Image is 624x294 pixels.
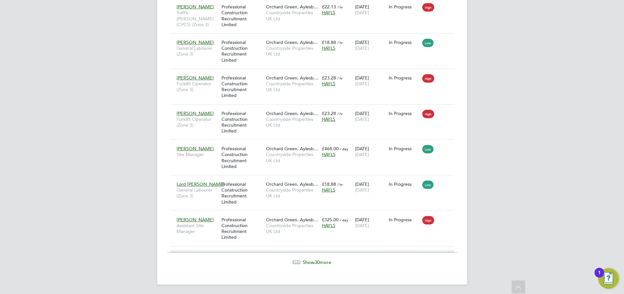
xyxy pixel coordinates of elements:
a: [PERSON_NAME]Forklift Operator (Zone 3)Professional Construction Recruitment LimitedOrchard Green... [175,71,454,77]
div: In Progress [389,4,419,10]
span: Countryside Properties UK Ltd [266,10,319,21]
span: £468.00 [322,146,339,152]
span: Low [422,181,434,189]
span: Traffic [PERSON_NAME] (CPCS) (Zone 3) [177,10,218,27]
span: / day [340,146,348,151]
span: Countryside Properties UK Ltd [266,187,319,199]
span: Lord [PERSON_NAME] [177,181,225,187]
a: Lord [PERSON_NAME]General Labourer (Zone 3)Professional Construction Recruitment LimitedOrchard G... [175,178,454,183]
div: [DATE] [353,72,387,90]
span: Orchard Green, Aylesb… [266,75,318,81]
span: / hr [337,5,343,9]
span: HAYLS [322,187,335,193]
div: In Progress [389,181,419,187]
div: In Progress [389,146,419,152]
span: Orchard Green, Aylesb… [266,181,318,187]
span: £18.88 [322,181,336,187]
span: HAYLS [322,152,335,157]
div: Professional Construction Recruitment Limited [220,107,264,137]
span: [DATE] [355,187,369,193]
div: [DATE] [353,142,387,161]
span: HAYLS [322,116,335,122]
span: Countryside Properties UK Ltd [266,45,319,57]
a: [PERSON_NAME]Forklift Operator (Zone 3)Professional Construction Recruitment LimitedOrchard Green... [175,107,454,112]
span: Forklift Operator (Zone 3) [177,116,218,128]
span: Orchard Green, Aylesb… [266,217,318,223]
span: Countryside Properties UK Ltd [266,152,319,163]
span: Site Manager [177,152,218,157]
span: HAYLS [322,223,335,228]
span: High [422,3,434,12]
span: Assistant Site Manager [177,223,218,234]
div: In Progress [389,39,419,45]
button: Open Resource Center, 1 new notification [598,268,619,289]
span: General Labourer (Zone 3) [177,45,218,57]
div: In Progress [389,110,419,116]
span: £22.13 [322,4,336,10]
span: / hr [337,76,343,80]
span: [DATE] [355,223,369,228]
a: [PERSON_NAME]Traffic [PERSON_NAME] (CPCS) (Zone 3)Professional Construction Recruitment LimitedOr... [175,0,454,6]
div: In Progress [389,217,419,223]
span: [PERSON_NAME] [177,110,214,116]
span: Low [422,145,434,153]
span: [PERSON_NAME] [177,39,214,45]
span: Orchard Green, Aylesb… [266,146,318,152]
div: [DATE] [353,214,387,232]
span: £325.00 [322,217,339,223]
div: [DATE] [353,107,387,125]
a: [PERSON_NAME]General Labourer (Zone 3)Professional Construction Recruitment LimitedOrchard Green,... [175,36,454,41]
span: [PERSON_NAME] [177,217,214,223]
a: [PERSON_NAME]Site ManagerProfessional Construction Recruitment LimitedOrchard Green, Aylesb…Count... [175,142,454,148]
span: Show more [303,259,332,265]
div: Professional Construction Recruitment Limited [220,142,264,173]
div: Professional Construction Recruitment Limited [220,36,264,66]
div: Professional Construction Recruitment Limited [220,72,264,102]
span: / hr [337,40,343,45]
span: [DATE] [355,10,369,16]
span: [PERSON_NAME] [177,75,214,81]
span: [DATE] [355,152,369,157]
span: Orchard Green, Aylesb… [266,39,318,45]
div: 1 [598,273,601,281]
span: HAYLS [322,81,335,87]
div: [DATE] [353,36,387,54]
span: [PERSON_NAME] [177,146,214,152]
span: / hr [337,182,343,187]
span: High [422,216,434,225]
a: [PERSON_NAME]Assistant Site ManagerProfessional Construction Recruitment LimitedOrchard Green, Ay... [175,213,454,219]
span: / hr [337,111,343,116]
div: [DATE] [353,1,387,19]
span: High [422,110,434,118]
span: General Labourer (Zone 3) [177,187,218,199]
div: Professional Construction Recruitment Limited [220,178,264,208]
span: High [422,74,434,83]
span: £23.28 [322,75,336,81]
div: Professional Construction Recruitment Limited [220,214,264,244]
span: HAYLS [322,10,335,16]
span: £18.88 [322,39,336,45]
span: Orchard Green, Aylesb… [266,110,318,116]
span: 30 [315,259,320,265]
span: [PERSON_NAME] [177,4,214,10]
div: [DATE] [353,178,387,196]
span: Countryside Properties UK Ltd [266,81,319,92]
span: [DATE] [355,81,369,87]
div: In Progress [389,75,419,81]
span: [DATE] [355,116,369,122]
span: £23.28 [322,110,336,116]
span: / day [340,217,348,222]
span: Countryside Properties UK Ltd [266,223,319,234]
span: [DATE] [355,45,369,51]
span: Orchard Green, Aylesb… [266,4,318,10]
span: Forklift Operator (Zone 3) [177,81,218,92]
div: Professional Construction Recruitment Limited [220,1,264,31]
span: Low [422,39,434,47]
span: HAYLS [322,45,335,51]
span: Countryside Properties UK Ltd [266,116,319,128]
